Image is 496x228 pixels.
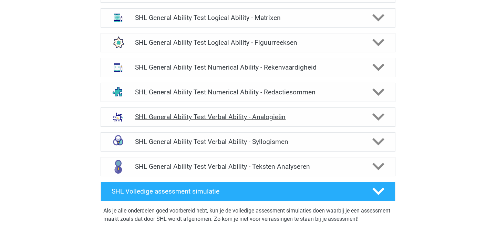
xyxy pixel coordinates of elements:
img: figuurreeksen [109,34,127,52]
h4: SHL General Ability Test Verbal Ability - Analogieën [135,113,361,121]
h4: SHL General Ability Test Logical Ability - Figuurreeksen [135,39,361,46]
a: abstracte matrices SHL General Ability Test Logical Ability - Matrixen [98,8,398,28]
div: Als je alle onderdelen goed voorbereid hebt, kun je de volledige assessment simulaties doen waarb... [103,207,393,226]
img: redactiesommen [109,83,127,101]
h4: SHL Volledige assessment simulatie [112,187,361,195]
h4: SHL General Ability Test Numerical Ability - Rekenvaardigheid [135,63,361,71]
img: abstracte matrices [109,9,127,27]
h4: SHL General Ability Test Verbal Ability - Syllogismen [135,138,361,146]
img: reken vaardigheid [109,59,127,76]
a: analogieen SHL General Ability Test Verbal Ability - Analogieën [98,107,398,127]
a: SHL Volledige assessment simulatie [98,182,398,201]
a: reken vaardigheid SHL General Ability Test Numerical Ability - Rekenvaardigheid [98,58,398,77]
a: syllogismen SHL General Ability Test Verbal Ability - Syllogismen [98,132,398,152]
img: analogieen [109,108,127,126]
h4: SHL General Ability Test Verbal Ability - Teksten Analyseren [135,163,361,170]
a: figuurreeksen SHL General Ability Test Logical Ability - Figuurreeksen [98,33,398,52]
img: syllogismen [109,133,127,151]
a: redactiesommen SHL General Ability Test Numerical Ability - Redactiesommen [98,83,398,102]
a: verbaal redeneren SHL General Ability Test Verbal Ability - Teksten Analyseren [98,157,398,176]
img: verbaal redeneren [109,158,127,176]
h4: SHL General Ability Test Logical Ability - Matrixen [135,14,361,22]
h4: SHL General Ability Test Numerical Ability - Redactiesommen [135,88,361,96]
